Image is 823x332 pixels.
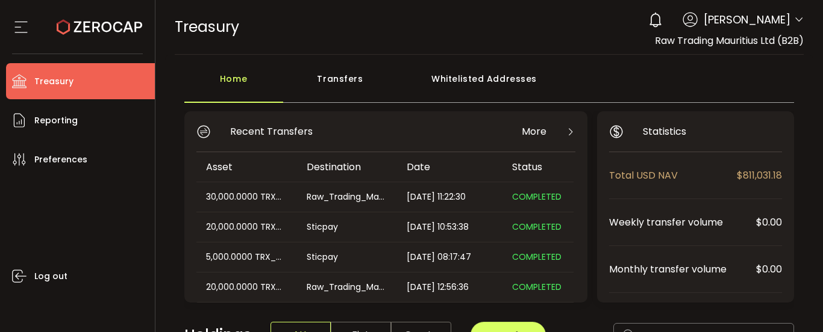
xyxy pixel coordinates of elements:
[502,160,574,174] div: Status
[512,281,562,293] span: COMPLETED
[655,34,804,48] span: Raw Trading Mauritius Ltd (B2B)
[704,11,790,28] span: [PERSON_NAME]
[196,160,297,174] div: Asset
[522,124,546,139] span: More
[397,220,502,234] div: [DATE] 10:53:38
[512,251,562,263] span: COMPLETED
[175,16,239,37] span: Treasury
[609,262,756,277] span: Monthly transfer volume
[397,160,502,174] div: Date
[398,67,571,103] div: Whitelisted Addresses
[196,220,296,234] div: 20,000.0000 TRX_USDT_S2UZ
[196,250,296,264] div: 5,000.0000 TRX_USDT_S2UZ
[184,67,283,103] div: Home
[34,268,67,285] span: Log out
[397,250,502,264] div: [DATE] 08:17:47
[609,168,737,183] span: Total USD NAV
[737,168,782,183] span: $811,031.18
[297,280,396,294] div: Raw_Trading_Mauritius_Dolphin_Wallet_USDT
[297,160,397,174] div: Destination
[230,124,313,139] span: Recent Transfers
[283,67,398,103] div: Transfers
[297,250,396,264] div: Sticpay
[397,190,502,204] div: [DATE] 11:22:30
[643,124,686,139] span: Statistics
[34,151,87,168] span: Preferences
[34,112,78,129] span: Reporting
[609,215,756,230] span: Weekly transfer volume
[512,191,562,203] span: COMPLETED
[196,190,296,204] div: 30,000.0000 TRX_USDT_S2UZ
[683,202,823,332] iframe: Chat Widget
[397,280,502,294] div: [DATE] 12:56:36
[512,221,562,233] span: COMPLETED
[297,220,396,234] div: Sticpay
[297,190,396,204] div: Raw_Trading_Mauritius_Dolphin_Wallet_USDT
[196,280,296,294] div: 20,000.0000 TRX_USDT_S2UZ
[34,73,74,90] span: Treasury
